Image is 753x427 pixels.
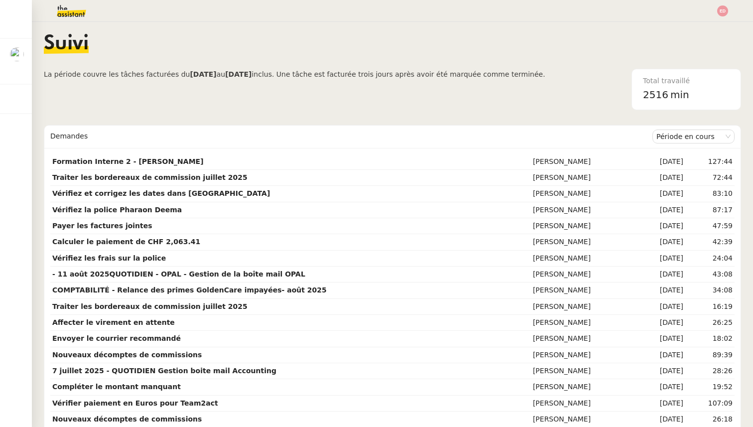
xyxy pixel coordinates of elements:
[217,70,225,78] span: au
[685,186,735,202] td: 83:10
[531,202,638,218] td: [PERSON_NAME]
[531,234,638,250] td: [PERSON_NAME]
[638,202,686,218] td: [DATE]
[643,89,668,101] span: 2516
[638,267,686,283] td: [DATE]
[52,318,175,326] strong: Affecter le virement en attente
[531,283,638,298] td: [PERSON_NAME]
[638,218,686,234] td: [DATE]
[531,251,638,267] td: [PERSON_NAME]
[531,331,638,347] td: [PERSON_NAME]
[52,254,166,262] strong: Vérifiez les frais sur la police
[685,396,735,412] td: 107:09
[531,396,638,412] td: [PERSON_NAME]
[638,315,686,331] td: [DATE]
[717,5,728,16] img: svg
[531,267,638,283] td: [PERSON_NAME]
[531,379,638,395] td: [PERSON_NAME]
[52,286,327,294] strong: COMPTABILITÉ - Relance des primes GoldenCare impayées- août 2025
[531,363,638,379] td: [PERSON_NAME]
[685,363,735,379] td: 28:26
[638,331,686,347] td: [DATE]
[52,399,218,407] strong: Vérifier paiement en Euros pour Team2act
[531,218,638,234] td: [PERSON_NAME]
[638,251,686,267] td: [DATE]
[670,87,689,103] span: min
[643,75,730,87] div: Total travaillé
[685,154,735,170] td: 127:44
[52,238,200,246] strong: Calculer le paiement de CHF 2,063.41
[52,351,202,359] strong: Nouveaux décomptes de commissions
[531,347,638,363] td: [PERSON_NAME]
[685,202,735,218] td: 87:17
[52,270,305,278] strong: - 11 août 2025QUOTIDIEN - OPAL - Gestion de la boîte mail OPAL
[44,70,190,78] span: La période couvre les tâches facturées du
[52,157,204,165] strong: Formation Interne 2 - [PERSON_NAME]
[685,251,735,267] td: 24:04
[685,234,735,250] td: 42:39
[685,379,735,395] td: 19:52
[52,189,270,197] strong: Vérifiez et corrigez les dates dans [GEOGRAPHIC_DATA]
[10,47,24,61] img: users%2Fa6PbEmLwvGXylUqKytRPpDpAx153%2Favatar%2Ffanny.png
[52,415,202,423] strong: Nouveaux décomptes de commissions
[52,367,276,375] strong: 7 juillet 2025 - QUOTIDIEN Gestion boite mail Accounting
[638,186,686,202] td: [DATE]
[531,170,638,186] td: [PERSON_NAME]
[531,186,638,202] td: [PERSON_NAME]
[638,283,686,298] td: [DATE]
[50,127,652,146] div: Demandes
[685,299,735,315] td: 16:19
[531,299,638,315] td: [PERSON_NAME]
[52,302,248,310] strong: Traiter les bordereaux de commission juillet 2025
[531,154,638,170] td: [PERSON_NAME]
[656,130,731,143] nz-select-item: Période en cours
[225,70,251,78] b: [DATE]
[638,396,686,412] td: [DATE]
[52,173,248,181] strong: Traiter les bordereaux de commission juillet 2025
[638,379,686,395] td: [DATE]
[52,334,181,342] strong: Envoyer le courrier recommandé
[638,170,686,186] td: [DATE]
[685,267,735,283] td: 43:08
[531,315,638,331] td: [PERSON_NAME]
[638,154,686,170] td: [DATE]
[685,315,735,331] td: 26:25
[190,70,216,78] b: [DATE]
[638,234,686,250] td: [DATE]
[638,299,686,315] td: [DATE]
[685,283,735,298] td: 34:08
[52,206,182,214] strong: Vérifiez la police Pharaon Deema
[685,331,735,347] td: 18:02
[52,383,181,391] strong: Compléter le montant manquant
[685,347,735,363] td: 89:39
[638,363,686,379] td: [DATE]
[685,218,735,234] td: 47:59
[638,347,686,363] td: [DATE]
[685,170,735,186] td: 72:44
[52,222,152,230] strong: Payer les factures jointes
[251,70,545,78] span: inclus. Une tâche est facturée trois jours après avoir été marquée comme terminée.
[44,34,89,54] span: Suivi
